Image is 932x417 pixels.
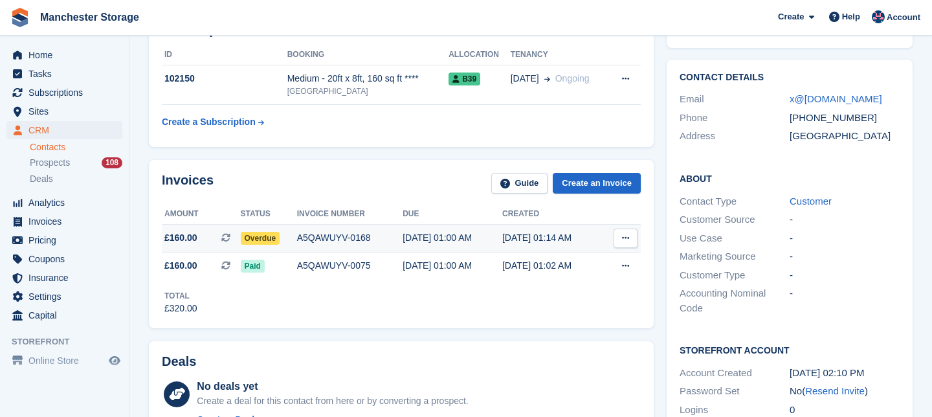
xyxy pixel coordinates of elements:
[162,110,264,134] a: Create a Subscription
[511,72,539,85] span: [DATE]
[162,115,256,129] div: Create a Subscription
[491,173,548,194] a: Guide
[28,269,106,287] span: Insurance
[403,259,502,273] div: [DATE] 01:00 AM
[30,156,122,170] a: Prospects 108
[680,73,900,83] h2: Contact Details
[197,379,468,394] div: No deals yet
[502,259,602,273] div: [DATE] 01:02 AM
[6,231,122,249] a: menu
[449,45,511,65] th: Allocation
[164,259,197,273] span: £160.00
[887,11,920,24] span: Account
[790,111,900,126] div: [PHONE_NUMBER]
[28,212,106,231] span: Invoices
[287,45,449,65] th: Booking
[28,287,106,306] span: Settings
[790,231,900,246] div: -
[6,250,122,268] a: menu
[790,384,900,399] div: No
[28,250,106,268] span: Coupons
[555,73,590,84] span: Ongoing
[107,353,122,368] a: Preview store
[164,290,197,302] div: Total
[680,366,790,381] div: Account Created
[790,268,900,283] div: -
[790,93,882,104] a: x@[DOMAIN_NAME]
[12,335,129,348] span: Storefront
[680,231,790,246] div: Use Case
[287,72,449,85] div: Medium - 20ft x 8ft, 160 sq ft ****
[28,46,106,64] span: Home
[802,385,868,396] span: ( )
[162,45,287,65] th: ID
[6,306,122,324] a: menu
[680,384,790,399] div: Password Set
[790,212,900,227] div: -
[6,84,122,102] a: menu
[164,302,197,315] div: £320.00
[6,194,122,212] a: menu
[30,173,53,185] span: Deals
[680,92,790,107] div: Email
[680,268,790,283] div: Customer Type
[241,260,265,273] span: Paid
[6,269,122,287] a: menu
[502,231,602,245] div: [DATE] 01:14 AM
[790,196,832,207] a: Customer
[6,212,122,231] a: menu
[403,204,502,225] th: Due
[10,8,30,27] img: stora-icon-8386f47178a22dfd0bd8f6a31ec36ba5ce8667c1dd55bd0f319d3a0aa187defe.svg
[553,173,641,194] a: Create an Invoice
[449,73,480,85] span: B39
[680,286,790,315] div: Accounting Nominal Code
[6,65,122,83] a: menu
[28,65,106,83] span: Tasks
[297,231,403,245] div: A5QAWUYV-0168
[241,232,280,245] span: Overdue
[30,157,70,169] span: Prospects
[28,102,106,120] span: Sites
[28,84,106,102] span: Subscriptions
[805,385,865,396] a: Resend Invite
[102,157,122,168] div: 108
[680,194,790,209] div: Contact Type
[28,194,106,212] span: Analytics
[842,10,860,23] span: Help
[28,231,106,249] span: Pricing
[680,111,790,126] div: Phone
[162,72,287,85] div: 102150
[680,212,790,227] div: Customer Source
[162,173,214,194] h2: Invoices
[6,46,122,64] a: menu
[778,10,804,23] span: Create
[164,231,197,245] span: £160.00
[790,129,900,144] div: [GEOGRAPHIC_DATA]
[6,352,122,370] a: menu
[790,366,900,381] div: [DATE] 02:10 PM
[6,287,122,306] a: menu
[6,121,122,139] a: menu
[502,204,602,225] th: Created
[162,204,241,225] th: Amount
[680,343,900,356] h2: Storefront Account
[403,231,502,245] div: [DATE] 01:00 AM
[30,141,122,153] a: Contacts
[297,204,403,225] th: Invoice number
[35,6,144,28] a: Manchester Storage
[297,259,403,273] div: A5QAWUYV-0075
[790,286,900,315] div: -
[28,306,106,324] span: Capital
[680,129,790,144] div: Address
[197,394,468,408] div: Create a deal for this contact from here or by converting a prospect.
[30,172,122,186] a: Deals
[241,204,297,225] th: Status
[162,354,196,369] h2: Deals
[6,102,122,120] a: menu
[680,249,790,264] div: Marketing Source
[287,85,449,97] div: [GEOGRAPHIC_DATA]
[28,352,106,370] span: Online Store
[680,172,900,185] h2: About
[790,249,900,264] div: -
[511,45,608,65] th: Tenancy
